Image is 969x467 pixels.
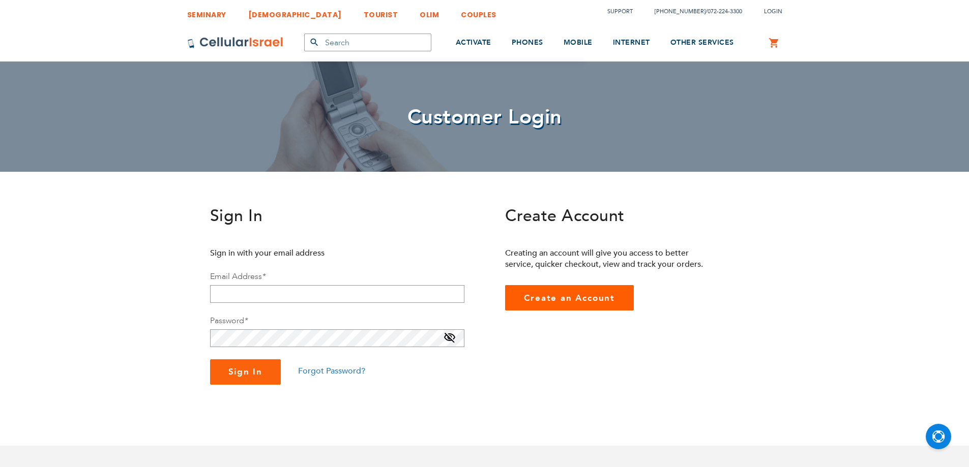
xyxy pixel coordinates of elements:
[708,8,742,15] a: 072-224-3300
[210,247,416,259] p: Sign in with your email address
[564,38,593,47] span: MOBILE
[505,205,625,227] span: Create Account
[512,38,543,47] span: PHONES
[456,24,491,62] a: ACTIVATE
[655,8,706,15] a: [PHONE_NUMBER]
[764,8,782,15] span: Login
[210,205,263,227] span: Sign In
[607,8,633,15] a: Support
[505,247,711,270] p: Creating an account will give you access to better service, quicker checkout, view and track your...
[456,38,491,47] span: ACTIVATE
[505,285,634,310] a: Create an Account
[512,24,543,62] a: PHONES
[210,315,248,326] label: Password
[670,24,734,62] a: OTHER SERVICES
[248,3,342,21] a: [DEMOGRAPHIC_DATA]
[613,24,650,62] a: INTERNET
[524,292,615,304] span: Create an Account
[210,285,464,303] input: Email
[210,359,281,385] button: Sign In
[210,271,266,282] label: Email Address
[407,103,562,131] span: Customer Login
[228,366,263,378] span: Sign In
[644,4,742,19] li: /
[461,3,496,21] a: COUPLES
[564,24,593,62] a: MOBILE
[187,37,284,49] img: Cellular Israel Logo
[670,38,734,47] span: OTHER SERVICES
[420,3,439,21] a: OLIM
[298,365,365,377] a: Forgot Password?
[304,34,431,51] input: Search
[187,3,226,21] a: SEMINARY
[613,38,650,47] span: INTERNET
[364,3,398,21] a: TOURIST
